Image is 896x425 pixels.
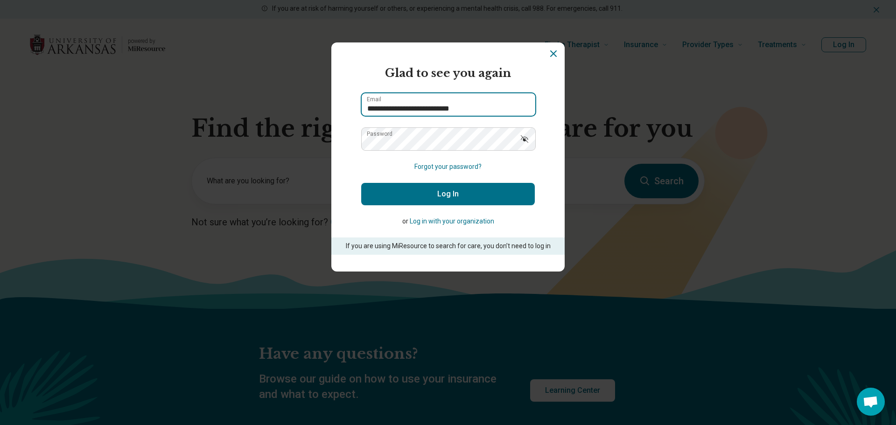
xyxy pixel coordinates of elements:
[414,162,482,172] button: Forgot your password?
[361,65,535,82] h2: Glad to see you again
[367,131,392,137] label: Password
[410,216,494,226] button: Log in with your organization
[548,48,559,59] button: Dismiss
[361,216,535,226] p: or
[514,127,535,150] button: Show password
[344,241,552,251] p: If you are using MiResource to search for care, you don’t need to log in
[361,183,535,205] button: Log In
[331,42,565,272] section: Login Dialog
[367,97,381,102] label: Email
